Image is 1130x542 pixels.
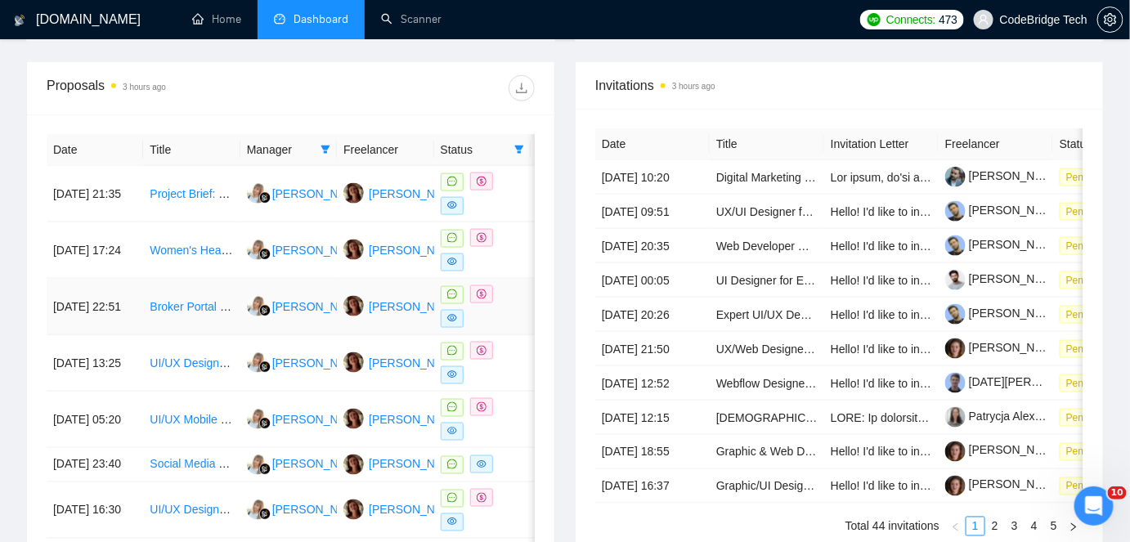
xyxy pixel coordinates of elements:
a: Pending [1060,204,1115,217]
span: left [951,522,961,532]
span: 10 [1108,486,1127,499]
span: Pending [1060,168,1109,186]
span: Pending [1060,203,1109,221]
img: AV [343,296,364,316]
span: dollar [477,493,487,503]
span: Status [441,141,508,159]
div: [PERSON_NAME] [369,501,463,519]
span: eye [447,313,457,323]
img: AK [247,296,267,316]
img: AV [343,499,364,520]
a: UX/Web Designer Needed for New Website Design [716,343,977,356]
span: eye [447,200,457,210]
span: message [447,459,457,469]
span: eye [447,426,457,436]
td: Project Brief: Website Homepage Video (DeepHow) [143,166,240,222]
a: Pending [1060,273,1115,286]
div: [PERSON_NAME] [369,455,463,473]
span: message [447,402,457,412]
a: Pending [1060,239,1115,252]
span: message [447,346,457,356]
td: [DATE] 12:15 [595,401,710,435]
span: filter [317,137,334,162]
td: Broker Portal Design (UI/UX) for Insurance Products [143,279,240,335]
li: Previous Page [946,517,966,536]
a: Graphic/UI Designer for Interactive Installation Screens [716,480,996,493]
li: 4 [1025,517,1044,536]
td: Graphic & Web Designer for Co-Hosting Management Brand (Instagram + Website) [710,435,824,469]
a: 4 [1025,517,1043,535]
a: AV[PERSON_NAME] [343,412,463,425]
li: 2 [985,517,1005,536]
div: [PERSON_NAME] [369,410,463,428]
td: Graphic/UI Designer for Interactive Installation Screens [710,469,824,504]
img: logo [14,7,25,34]
div: [PERSON_NAME] [272,354,366,372]
a: [PERSON_NAME] [945,341,1063,354]
div: [PERSON_NAME] [272,298,366,316]
a: homeHome [192,12,241,26]
img: AK [247,240,267,260]
a: AK[PERSON_NAME] [247,503,366,516]
td: [DATE] 23:40 [47,448,143,482]
span: Pending [1060,237,1109,255]
td: UX/Web Designer Needed for New Website Design [710,332,824,366]
a: Pending [1060,410,1115,423]
span: eye [447,257,457,267]
button: left [946,517,966,536]
a: Pending [1060,342,1115,355]
a: searchScanner [381,12,442,26]
a: UI/UX Designer for Web Trading Platform (Experienced with Trading Interfaces) [150,504,552,517]
div: [PERSON_NAME] [272,501,366,519]
td: UI/UX Designer for Web Trading Platform (Experienced with Trading Interfaces) [143,482,240,539]
div: [PERSON_NAME] [272,241,366,259]
div: [PERSON_NAME] [369,185,463,203]
a: Pending [1060,445,1115,458]
a: Digital Marketing Expert Wanted, Wordpress, Canva, High Level [716,171,1042,184]
img: AV [343,455,364,475]
span: Pending [1060,306,1109,324]
a: Expert UI/UX Designer for WorkforceIQ B2B SaaS Platform [716,308,1018,321]
img: gigradar-bm.png [259,418,271,429]
span: dashboard [274,13,285,25]
span: Manager [247,141,314,159]
img: AV [343,409,364,429]
a: Project Brief: Website Homepage Video (DeepHow) [150,187,412,200]
a: Pending [1060,170,1115,183]
td: Social Media Manager & Content Creator for Dual Brands [143,448,240,482]
span: Pending [1060,477,1109,495]
img: c1qWSwL6ef-Ke2l7eosGwSuZtI4smxA06gXkEyGrPCgF6XP23UZ5gBtDc-Qjt056YO [945,201,966,222]
li: 5 [1044,517,1064,536]
time: 3 hours ago [123,83,166,92]
div: [PERSON_NAME] [272,455,366,473]
th: Date [47,134,143,166]
th: Title [710,128,824,160]
span: dollar [477,402,487,412]
img: c1rOFEKABp46ka4N7qaOCqX_fJfQwvvKIfInONnHyFDBwbscYy7oP1XHJo4HbJBJph [945,373,966,393]
td: [DATE] 12:52 [595,366,710,401]
iframe: Intercom live chat [1074,486,1114,526]
span: message [447,493,457,503]
div: [PERSON_NAME] [369,354,463,372]
th: Title [143,134,240,166]
a: AV[PERSON_NAME] [343,503,463,516]
a: Women's Health App Figma [150,244,291,257]
a: AK[PERSON_NAME] [247,299,366,312]
span: Pending [1060,409,1109,427]
span: setting [1098,13,1123,26]
span: message [447,289,457,299]
a: Patrycja Alexandra [945,410,1065,423]
a: [PERSON_NAME] [945,307,1063,320]
a: Broker Portal Design (UI/UX) for Insurance Products [150,300,415,313]
a: 2 [986,517,1004,535]
td: [DATE] 21:50 [595,332,710,366]
img: c1E8dj8wQDXrhoBdMhIfBJ-h8n_77G0GV7qAhk8nFafeocn6y0Gvuuedam9dPeyLqc [945,338,966,359]
a: UI/UX Mobile Designer [150,413,266,426]
span: Pending [1060,271,1109,289]
span: Pending [1060,340,1109,358]
a: setting [1097,13,1123,26]
a: Webflow Designer & Integrator for French Agency [716,377,968,390]
div: [PERSON_NAME] [272,410,366,428]
td: Web Developer Needed to Build Aviation Lifestyle Community Website (News + Social + Marketplace) [710,229,824,263]
a: AK[PERSON_NAME] [247,356,366,369]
